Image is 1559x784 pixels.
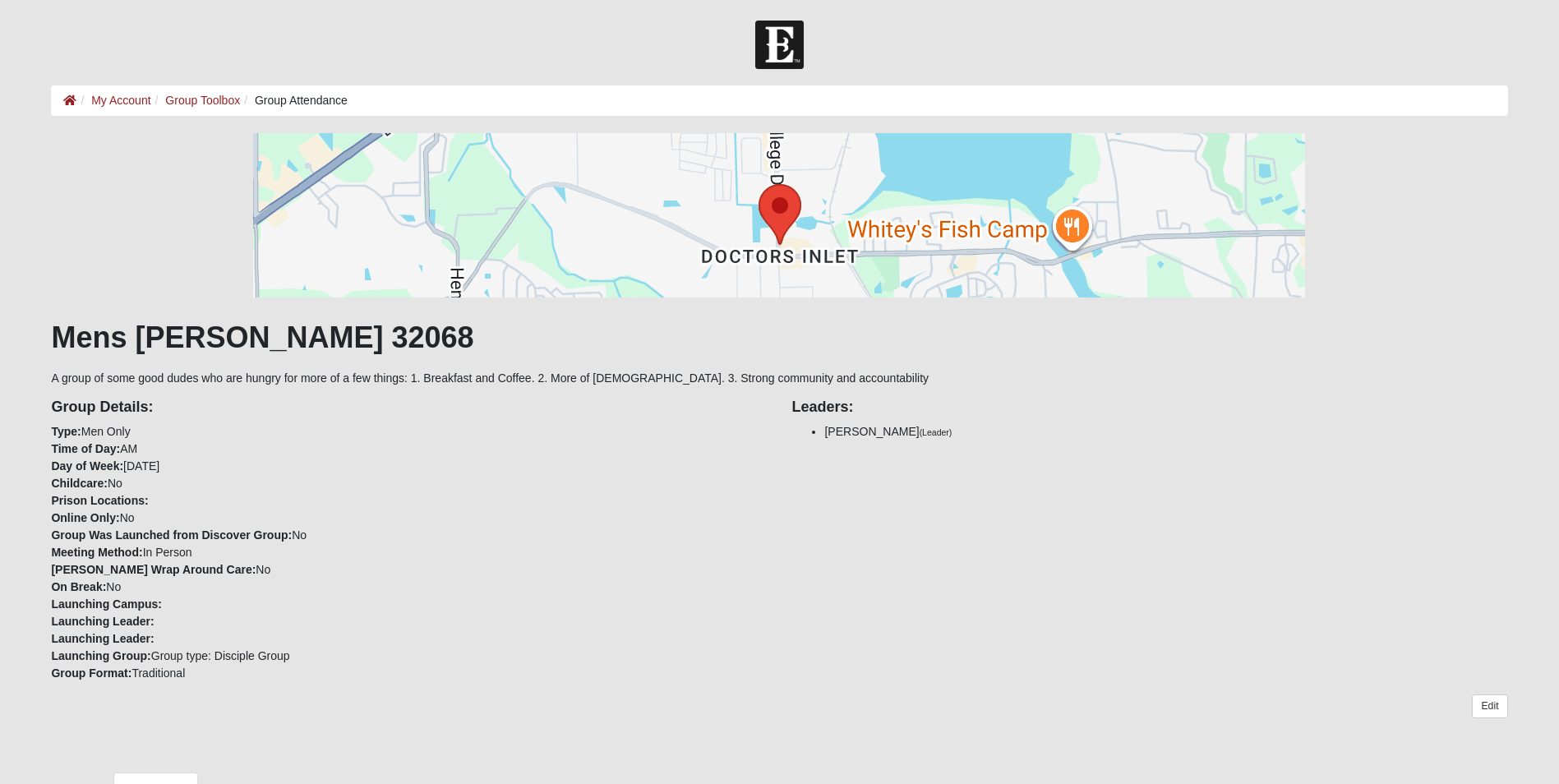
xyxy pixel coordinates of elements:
[165,94,240,107] a: Group Toolbox
[791,399,1507,417] h4: Leaders:
[51,399,767,417] h4: Group Details:
[39,387,779,682] div: Men Only AM [DATE] No No No In Person No No Group type: Disciple Group Traditional
[91,94,150,107] a: My Account
[51,546,142,559] strong: Meeting Method:
[51,597,162,611] strong: Launching Campus:
[51,425,81,438] strong: Type:
[755,21,804,69] img: Church of Eleven22 Logo
[51,320,1507,355] h1: Mens [PERSON_NAME] 32068
[51,494,148,507] strong: Prison Locations:
[240,92,348,109] li: Group Attendance
[51,528,292,542] strong: Group Was Launched from Discover Group:
[51,632,154,645] strong: Launching Leader:
[51,580,106,593] strong: On Break:
[1472,694,1507,718] a: Edit
[51,511,119,524] strong: Online Only:
[51,442,120,455] strong: Time of Day:
[51,666,131,680] strong: Group Format:
[51,477,107,490] strong: Childcare:
[51,649,150,662] strong: Launching Group:
[51,563,256,576] strong: [PERSON_NAME] Wrap Around Care:
[920,427,952,437] small: (Leader)
[51,615,154,628] strong: Launching Leader:
[824,423,1507,440] li: [PERSON_NAME]
[51,459,123,473] strong: Day of Week:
